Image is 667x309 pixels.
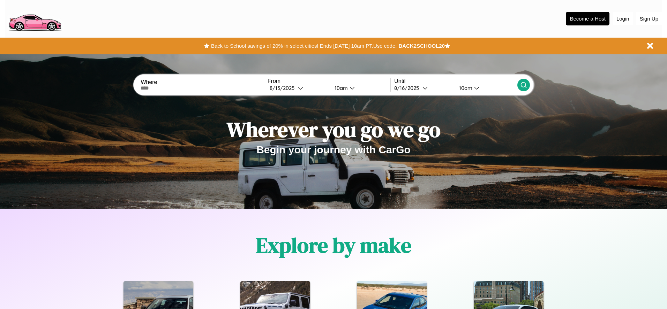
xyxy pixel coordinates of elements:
div: 8 / 15 / 2025 [270,85,298,91]
button: 10am [329,84,390,92]
button: Back to School savings of 20% in select cities! Ends [DATE] 10am PT.Use code: [209,41,398,51]
button: 8/15/2025 [268,84,329,92]
button: Login [613,12,633,25]
label: Where [141,79,263,85]
h1: Explore by make [256,231,411,260]
label: Until [394,78,517,84]
div: 8 / 16 / 2025 [394,85,422,91]
b: BACK2SCHOOL20 [398,43,445,49]
div: 10am [331,85,350,91]
div: 10am [456,85,474,91]
button: 10am [454,84,517,92]
label: From [268,78,390,84]
button: Become a Host [566,12,609,25]
button: Sign Up [636,12,662,25]
img: logo [5,3,64,33]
